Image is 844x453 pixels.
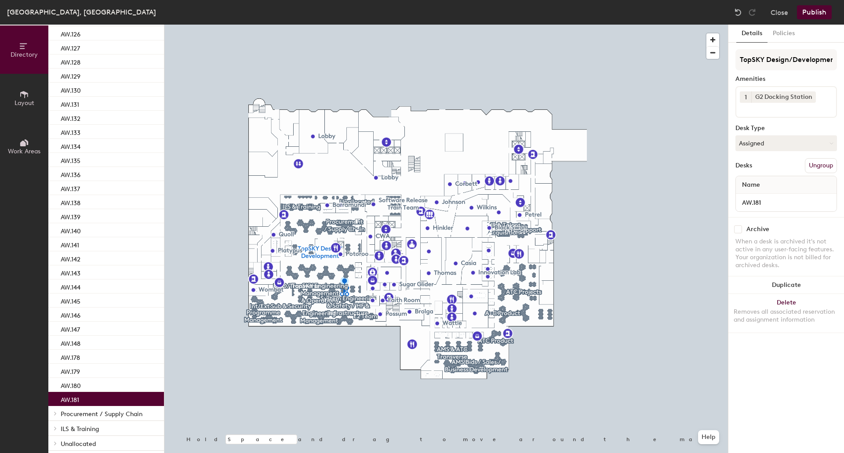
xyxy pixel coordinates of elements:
button: Ungroup [805,158,837,173]
p: AW.180 [61,380,81,390]
button: Details [736,25,768,43]
p: AW.141 [61,239,79,249]
span: Procurement / Supply Chain [61,410,142,418]
p: AW.178 [61,352,80,362]
button: Close [771,5,788,19]
button: Duplicate [728,276,844,294]
div: Archive [746,226,769,233]
div: [GEOGRAPHIC_DATA], [GEOGRAPHIC_DATA] [7,7,156,18]
p: AW.130 [61,84,81,94]
p: AW.179 [61,366,80,376]
p: AW.133 [61,127,80,137]
p: AW.134 [61,141,80,151]
p: AW.126 [61,28,80,38]
p: AW.146 [61,309,80,319]
img: Redo [748,8,757,17]
div: Desks [735,162,752,169]
p: AW.142 [61,253,80,263]
button: DeleteRemoves all associated reservation and assignment information [728,294,844,333]
p: AW.136 [61,169,80,179]
span: Name [738,177,764,193]
div: Desk Type [735,125,837,132]
span: ILS & Training [61,425,99,433]
div: When a desk is archived it's not active in any user-facing features. Your organization is not bil... [735,238,837,269]
span: Directory [11,51,38,58]
p: AW.129 [61,70,80,80]
p: AW.144 [61,281,80,291]
input: Unnamed desk [738,196,835,209]
span: Layout [15,99,34,107]
p: AW.143 [61,267,80,277]
div: Removes all associated reservation and assignment information [734,308,839,324]
p: AW.128 [61,56,80,66]
p: AW.147 [61,323,80,333]
p: AW.181 [61,394,79,404]
p: AW.131 [61,98,79,109]
span: Unallocated [61,440,96,448]
p: AW.135 [61,155,80,165]
img: Undo [734,8,742,17]
div: Amenities [735,76,837,83]
button: 1 [740,91,751,103]
p: AW.148 [61,337,80,348]
button: Policies [768,25,800,43]
span: 1 [745,93,747,102]
p: AW.137 [61,183,80,193]
button: Help [698,430,719,444]
p: AW.132 [61,112,80,123]
button: Publish [797,5,832,19]
p: AW.127 [61,42,80,52]
button: Assigned [735,135,837,151]
p: AW.145 [61,295,80,305]
p: AW.138 [61,197,80,207]
span: Work Areas [8,148,40,155]
div: G2 Docking Station [751,91,816,103]
p: AW.140 [61,225,81,235]
p: AW.139 [61,211,80,221]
